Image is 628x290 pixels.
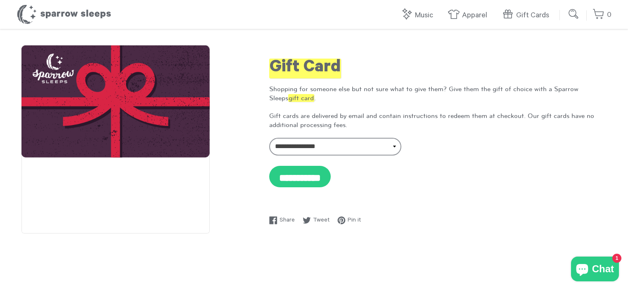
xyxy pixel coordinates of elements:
a: Music [400,7,437,24]
input: Submit [566,6,582,22]
span: Tweet [313,216,329,225]
a: Gift Cards [502,7,553,24]
p: Shopping for someone else but not sure what to give them? Give them the gift of choice with a Spa... [269,85,607,103]
em: gift card [288,94,314,102]
span: Pin it [348,216,361,225]
a: 0 [592,6,611,24]
inbox-online-store-chat: Shopify online store chat [569,257,621,283]
span: Share [280,216,295,225]
h1: Sparrow Sleeps [17,4,111,25]
a: Apparel [448,7,491,24]
img: Gift Card [21,45,210,158]
p: Gift cards are delivered by email and contain instructions to redeem them at checkout. Our gift c... [269,111,607,130]
em: Gift Card [269,59,341,78]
